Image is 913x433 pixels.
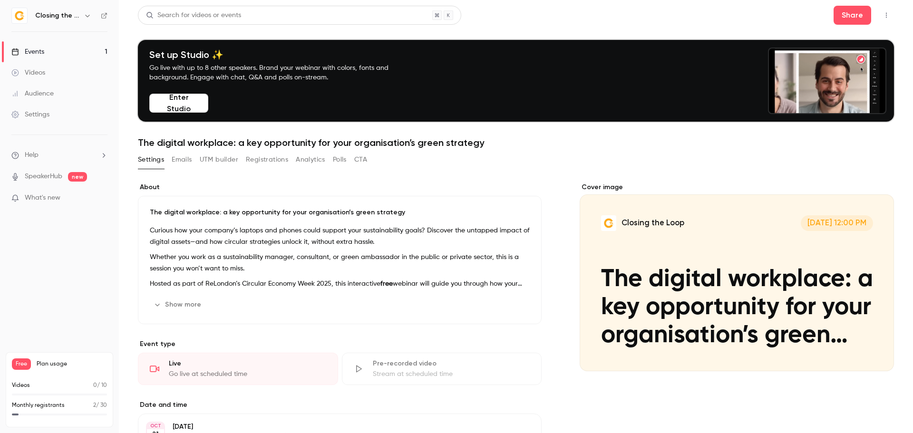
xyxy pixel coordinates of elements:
div: Pre-recorded videoStream at scheduled time [342,353,542,385]
p: / 10 [93,381,107,390]
h1: The digital workplace: a key opportunity for your organisation’s green strategy [138,137,894,148]
button: Show more [150,297,207,312]
div: Settings [11,110,49,119]
label: About [138,183,542,192]
div: Events [11,47,44,57]
p: Monthly registrants [12,401,65,410]
button: Share [834,6,871,25]
button: Polls [333,152,347,167]
button: Registrations [246,152,288,167]
p: The digital workplace: a key opportunity for your organisation’s green strategy [150,208,530,217]
div: OCT [147,423,164,429]
div: Audience [11,89,54,98]
button: Analytics [296,152,325,167]
span: 2 [93,403,96,408]
p: Go live with up to 8 other speakers. Brand your webinar with colors, fonts and background. Engage... [149,63,411,82]
div: LiveGo live at scheduled time [138,353,338,385]
a: SpeakerHub [25,172,62,182]
p: [DATE] [173,422,491,432]
strong: free [380,280,393,287]
p: Hosted as part of ReLondon’s Circular Economy Week 2025, this interactive webinar will guide you ... [150,278,530,289]
span: What's new [25,193,60,203]
li: help-dropdown-opener [11,150,107,160]
p: / 30 [93,401,107,410]
button: UTM builder [200,152,238,167]
div: Stream at scheduled time [373,369,530,379]
button: Emails [172,152,192,167]
span: Help [25,150,39,160]
div: Go live at scheduled time [169,369,326,379]
p: Videos [12,381,30,390]
p: Whether you work as a sustainability manager, consultant, or green ambassador in the public or pr... [150,251,530,274]
h4: Set up Studio ✨ [149,49,411,60]
div: Videos [11,68,45,77]
span: new [68,172,87,182]
label: Cover image [580,183,894,192]
span: Plan usage [37,360,107,368]
h6: Closing the Loop [35,11,80,20]
img: Closing the Loop [12,8,27,23]
p: Event type [138,339,542,349]
div: Search for videos or events [146,10,241,20]
p: Curious how your company’s laptops and phones could support your sustainability goals? Discover t... [150,225,530,248]
label: Date and time [138,400,542,410]
div: Pre-recorded video [373,359,530,368]
button: Enter Studio [149,94,208,113]
div: Live [169,359,326,368]
button: CTA [354,152,367,167]
iframe: Noticeable Trigger [96,194,107,202]
span: Free [12,358,31,370]
section: Cover image [580,183,894,371]
button: Settings [138,152,164,167]
span: 0 [93,383,97,388]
